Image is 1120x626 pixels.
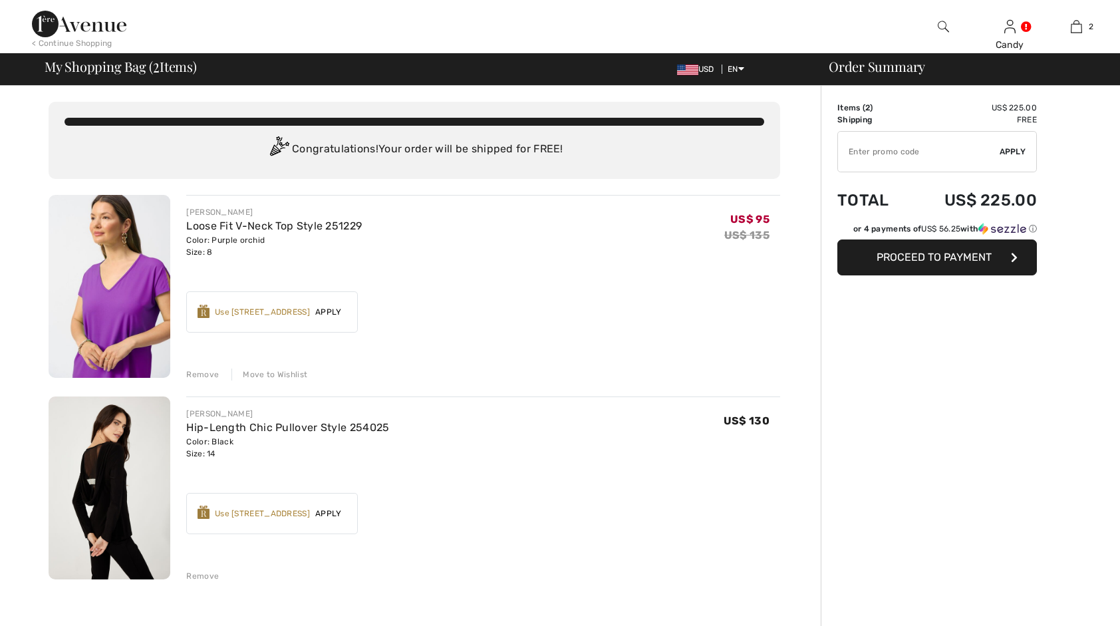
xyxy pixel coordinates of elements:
div: Use [STREET_ADDRESS] [215,508,310,520]
img: My Bag [1071,19,1082,35]
img: My Info [1004,19,1016,35]
div: Order Summary [813,60,1112,73]
a: 2 [1044,19,1109,35]
s: US$ 135 [724,229,770,241]
a: Hip-Length Chic Pullover Style 254025 [186,421,389,434]
div: Color: Black Size: 14 [186,436,389,460]
img: Reward-Logo.svg [198,506,210,519]
span: Proceed to Payment [877,251,992,263]
img: search the website [938,19,949,35]
td: US$ 225.00 [909,178,1037,223]
img: Reward-Logo.svg [198,305,210,318]
span: US$ 95 [730,213,770,226]
span: 2 [1089,21,1093,33]
td: Total [837,178,909,223]
td: Items ( ) [837,102,909,114]
div: Color: Purple orchid Size: 8 [186,234,362,258]
div: Remove [186,570,219,582]
div: or 4 payments of with [853,223,1037,235]
img: Sezzle [978,223,1026,235]
div: Candy [977,38,1042,52]
span: My Shopping Bag ( Items) [45,60,197,73]
a: Loose Fit V-Neck Top Style 251229 [186,220,362,232]
td: Free [909,114,1037,126]
div: or 4 payments ofUS$ 56.25withSezzle Click to learn more about Sezzle [837,223,1037,239]
a: Sign In [1004,20,1016,33]
div: Move to Wishlist [231,369,307,381]
img: Congratulation2.svg [265,136,292,163]
td: US$ 225.00 [909,102,1037,114]
img: 1ère Avenue [32,11,126,37]
button: Proceed to Payment [837,239,1037,275]
span: 2 [153,57,160,74]
div: [PERSON_NAME] [186,408,389,420]
span: US$ 130 [724,414,770,427]
span: US$ 56.25 [921,224,960,234]
div: Congratulations! Your order will be shipped for FREE! [65,136,764,163]
td: Shipping [837,114,909,126]
div: Remove [186,369,219,381]
span: USD [677,65,720,74]
img: Hip-Length Chic Pullover Style 254025 [49,396,170,579]
span: Apply [1000,146,1026,158]
span: Apply [310,306,347,318]
input: Promo code [838,132,1000,172]
div: Use [STREET_ADDRESS] [215,306,310,318]
div: [PERSON_NAME] [186,206,362,218]
img: US Dollar [677,65,698,75]
img: Loose Fit V-Neck Top Style 251229 [49,195,170,378]
span: EN [728,65,744,74]
div: < Continue Shopping [32,37,112,49]
span: Apply [310,508,347,520]
span: 2 [865,103,870,112]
